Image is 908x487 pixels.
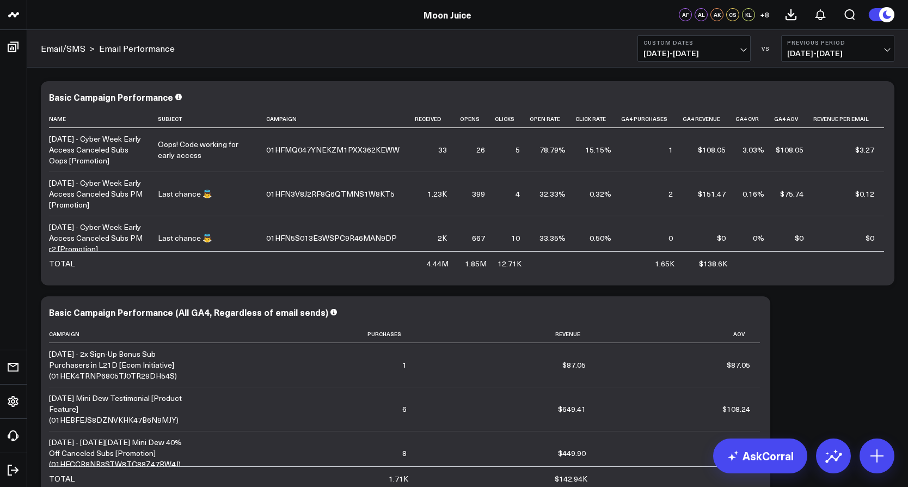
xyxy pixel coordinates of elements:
[424,9,471,21] a: Moon Juice
[717,233,726,243] div: $0
[158,233,212,243] div: Last chance 👼
[511,233,520,243] div: 10
[698,144,726,155] div: $108.05
[590,188,611,199] div: 0.32%
[158,188,212,199] div: Last chance 👼
[726,8,739,21] div: CS
[427,188,447,199] div: 1.23K
[637,35,751,62] button: Custom Dates[DATE]-[DATE]
[516,188,520,199] div: 4
[438,144,447,155] div: 33
[643,39,745,46] b: Custom Dates
[516,144,520,155] div: 5
[596,325,760,343] th: Aov
[758,8,771,21] button: +8
[743,188,764,199] div: 0.16%
[795,233,803,243] div: $0
[780,188,803,199] div: $75.74
[866,233,874,243] div: $0
[472,188,485,199] div: 399
[41,42,85,54] a: Email/SMS
[643,49,745,58] span: [DATE] - [DATE]
[575,110,621,128] th: Click Rate
[415,110,457,128] th: Received
[266,188,395,199] div: 01HFN3V8J2RF8G6QTMNS1W8KT5
[158,110,266,128] th: Subject
[753,233,764,243] div: 0%
[742,8,755,21] div: KL
[776,144,803,155] div: $108.05
[855,188,874,199] div: $0.12
[787,49,888,58] span: [DATE] - [DATE]
[498,258,522,269] div: 12.71K
[457,110,495,128] th: Opens
[855,144,874,155] div: $3.27
[389,473,408,484] div: 1.71K
[49,437,192,470] div: [DATE] - [DATE][DATE] Mini Dew 40% Off Canceled Subs [Promotion] (01HFCCR8NR3STW8TC88Z47RW4J)
[49,133,148,166] div: [DATE] - Cyber Week Early Access Canceled Subs Oops [Promotion]
[727,360,750,370] div: $87.05
[202,325,416,343] th: Purchases
[495,110,530,128] th: Clicks
[49,222,148,254] div: [DATE] - Cyber Week Early Access Canceled Subs PM r2 [Promotion]
[49,306,328,318] div: Basic Campaign Performance (All GA4, Regardless of email sends)
[266,144,400,155] div: 01HFMQ047YNEKZM1PXX362KEWW
[760,11,769,19] span: + 8
[438,233,447,243] div: 2K
[683,110,735,128] th: Ga4 Revenue
[465,258,487,269] div: 1.85M
[655,258,674,269] div: 1.65K
[558,448,586,459] div: $449.90
[668,188,673,199] div: 2
[781,35,894,62] button: Previous Period[DATE]-[DATE]
[49,178,148,210] div: [DATE] - Cyber Week Early Access Canceled Subs PM [Promotion]
[585,144,611,155] div: 15.15%
[49,393,192,425] div: [DATE] Mini Dew Testimonial [Product Feature] (01HEBFEJS8DZNVKHK47B6N9MJY)
[695,8,708,21] div: AL
[558,404,586,415] div: $649.41
[41,42,95,54] div: >
[49,110,158,128] th: Name
[539,144,566,155] div: 78.79%
[49,473,75,484] div: TOTAL
[562,360,586,370] div: $87.05
[735,110,774,128] th: Ga4 Cvr
[710,8,723,21] div: AK
[427,258,449,269] div: 4.44M
[713,439,807,473] a: AskCorral
[99,42,175,54] a: Email Performance
[813,110,884,128] th: Revenue Per Email
[49,325,202,343] th: Campaign
[266,233,397,243] div: 01HFN5S013E3WSPC9R46MAN9DP
[787,39,888,46] b: Previous Period
[49,349,192,381] div: [DATE] - 2x Sign-Up Bonus Sub Purchasers in L21D [Ecom Initiative] (01HEK4TRNP6805TJ0TR29DH54S)
[621,110,683,128] th: Ga4 Purchases
[416,325,596,343] th: Revenue
[402,448,407,459] div: 8
[402,360,407,370] div: 1
[699,258,727,269] div: $138.6K
[49,258,75,269] div: TOTAL
[722,404,750,415] div: $108.24
[555,473,587,484] div: $142.94K
[530,110,575,128] th: Open Rate
[158,139,256,161] div: Oops! Code working for early access
[402,404,407,415] div: 6
[539,188,566,199] div: 32.33%
[668,144,673,155] div: 1
[668,233,673,243] div: 0
[539,233,566,243] div: 33.35%
[476,144,485,155] div: 26
[590,233,611,243] div: 0.50%
[756,45,776,52] div: VS
[679,8,692,21] div: AF
[698,188,726,199] div: $151.47
[743,144,764,155] div: 3.03%
[49,91,173,103] div: Basic Campaign Performance
[774,110,813,128] th: Ga4 Aov
[266,110,415,128] th: Campaign
[472,233,485,243] div: 667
